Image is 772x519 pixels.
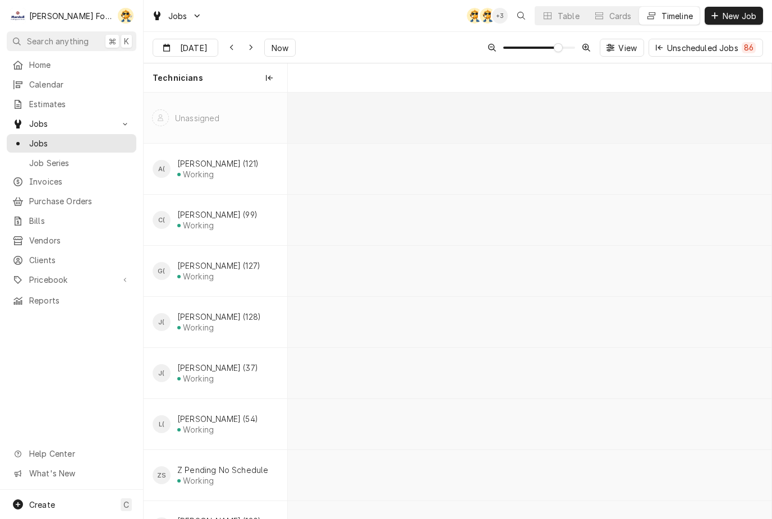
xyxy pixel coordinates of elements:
a: Job Series [7,154,136,172]
div: [PERSON_NAME] (128) [177,312,261,321]
span: Technicians [153,72,203,84]
span: Reports [29,295,131,306]
div: ZS [153,466,171,484]
a: Purchase Orders [7,192,136,210]
div: Working [183,476,214,485]
span: New Job [720,10,759,22]
div: [PERSON_NAME] (121) [177,159,259,168]
a: Bills [7,212,136,230]
a: Home [7,56,136,74]
div: AT [480,8,495,24]
button: [DATE] [153,39,218,57]
div: G( [153,262,171,280]
div: Table [558,10,580,22]
span: K [124,35,129,47]
div: A( [153,160,171,178]
div: Unassigned [175,113,220,123]
div: Working [183,169,214,179]
a: Invoices [7,172,136,191]
button: New Job [705,7,763,25]
button: Search anything⌘K [7,31,136,51]
button: View [600,39,644,57]
div: Cards [609,10,632,22]
div: [PERSON_NAME] (54) [177,414,258,424]
div: AT [467,8,482,24]
div: Luis (54)'s Avatar [153,415,171,433]
span: Home [29,59,131,71]
a: Estimates [7,95,136,113]
div: C( [153,211,171,229]
span: What's New [29,467,130,479]
div: J( [153,313,171,331]
span: Jobs [29,137,131,149]
span: C [123,499,129,511]
a: Vendors [7,231,136,250]
a: Go to Jobs [147,7,206,25]
div: Jose DeMelo (37)'s Avatar [153,364,171,382]
div: Working [183,374,214,383]
div: [PERSON_NAME] (127) [177,261,260,270]
div: M [10,8,26,24]
a: Clients [7,251,136,269]
div: James Lunney (128)'s Avatar [153,313,171,331]
div: 86 [744,42,753,53]
div: + 3 [492,8,508,24]
div: Z Pending No Schedule [177,465,268,475]
div: Technicians column. SPACE for context menu [144,63,287,93]
div: Andy Christopoulos (121)'s Avatar [153,160,171,178]
span: Job Series [29,157,131,169]
span: Purchase Orders [29,195,131,207]
div: Working [183,425,214,434]
div: Adam Testa's Avatar [480,8,495,24]
span: Jobs [168,10,187,22]
span: Vendors [29,235,131,246]
a: Go to What's New [7,464,136,483]
span: Jobs [29,118,114,130]
button: Unscheduled Jobs86 [649,39,763,57]
span: Create [29,500,55,509]
span: Help Center [29,448,130,460]
div: Marshall Food Equipment Service's Avatar [10,8,26,24]
div: Working [183,221,214,230]
span: Calendar [29,79,131,90]
div: Gabe Collazo (127)'s Avatar [153,262,171,280]
div: AT [118,8,134,24]
span: Pricebook [29,274,114,286]
div: Z Pending No Schedule's Avatar [153,466,171,484]
span: ⌘ [108,35,116,47]
span: Invoices [29,176,131,187]
a: Jobs [7,134,136,153]
div: [PERSON_NAME] (99) [177,210,258,219]
span: Clients [29,254,131,266]
span: Bills [29,215,131,227]
a: Reports [7,291,136,310]
span: Estimates [29,98,131,110]
div: Working [183,272,214,281]
div: [PERSON_NAME] (37) [177,363,258,373]
div: [PERSON_NAME] Food Equipment Service [29,10,112,22]
div: Adam Testa's Avatar [467,8,482,24]
a: Calendar [7,75,136,94]
span: Search anything [27,35,89,47]
div: Timeline [661,10,693,22]
span: View [616,42,639,54]
button: Open search [512,7,530,25]
div: L( [153,415,171,433]
div: J( [153,364,171,382]
a: Go to Help Center [7,444,136,463]
div: Chris Branca (99)'s Avatar [153,211,171,229]
a: Go to Pricebook [7,270,136,289]
a: Go to Jobs [7,114,136,133]
button: Now [264,39,296,57]
span: Now [269,42,291,54]
div: Adam Testa's Avatar [118,8,134,24]
div: Unscheduled Jobs [667,42,756,54]
div: Working [183,323,214,332]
